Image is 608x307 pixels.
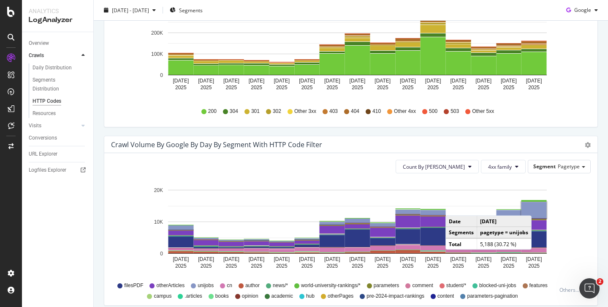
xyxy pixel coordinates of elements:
[366,293,424,300] span: pre-2024-impact-rankings
[501,256,517,262] text: [DATE]
[225,263,237,269] text: 2025
[201,263,212,269] text: 2025
[403,163,465,170] span: Count By Day
[223,78,239,84] text: [DATE]
[475,256,491,262] text: [DATE]
[225,85,237,90] text: 2025
[579,278,600,299] iframe: Intercom live chat
[453,263,464,269] text: 2025
[215,293,229,300] span: books
[33,63,72,72] div: Daily Distribution
[429,108,437,115] span: 500
[29,51,44,60] div: Crawls
[151,51,163,57] text: 100K
[198,78,214,84] text: [DATE]
[33,97,87,106] a: HTTP Codes
[526,256,542,262] text: [DATE]
[563,3,601,17] button: Google
[251,263,262,269] text: 2025
[198,256,214,262] text: [DATE]
[276,263,288,269] text: 2025
[198,282,214,289] span: unijobs
[396,160,479,173] button: Count By [PERSON_NAME]
[352,263,363,269] text: 2025
[175,263,187,269] text: 2025
[29,15,87,25] div: LogAnalyzer
[324,78,340,84] text: [DATE]
[201,85,212,90] text: 2025
[351,108,359,115] span: 404
[479,282,516,289] span: blocked-uni-jobs
[111,180,584,278] svg: A chart.
[29,7,87,15] div: Analytics
[350,78,366,84] text: [DATE]
[160,251,163,257] text: 0
[29,134,57,143] div: Conversions
[299,78,315,84] text: [DATE]
[574,6,591,14] span: Google
[249,256,265,262] text: [DATE]
[529,282,548,289] span: features
[326,85,338,90] text: 2025
[326,263,338,269] text: 2025
[154,219,163,225] text: 10K
[467,293,518,300] span: parameters-pagination
[446,216,477,227] td: Date
[437,293,454,300] span: content
[124,282,143,289] span: filesPDF
[151,30,163,36] text: 200K
[111,2,584,100] div: A chart.
[324,256,340,262] text: [DATE]
[185,293,202,300] span: .articles
[227,282,232,289] span: cn
[29,150,57,159] div: URL Explorer
[412,282,433,289] span: comment
[394,108,416,115] span: Other 4xx
[294,108,316,115] span: Other 3xx
[451,78,467,84] text: [DATE]
[154,293,171,300] span: campus
[533,163,556,170] span: Segment
[374,282,399,289] span: parameters
[245,282,260,289] span: author
[478,85,489,90] text: 2025
[251,85,262,90] text: 2025
[208,108,217,115] span: 200
[585,142,591,148] div: gear
[400,256,416,262] text: [DATE]
[33,76,87,93] a: Segments Distribution
[274,78,290,84] text: [DATE]
[328,293,353,300] span: otherPages
[558,163,580,170] span: Pagetype
[372,108,381,115] span: 410
[350,256,366,262] text: [DATE]
[276,85,288,90] text: 2025
[597,278,603,285] span: 2
[425,256,441,262] text: [DATE]
[160,72,163,78] text: 0
[274,256,290,262] text: [DATE]
[271,293,293,300] span: academic
[526,78,542,84] text: [DATE]
[223,256,239,262] text: [DATE]
[446,238,477,249] td: Total
[173,256,189,262] text: [DATE]
[427,263,439,269] text: 2025
[477,238,532,249] td: 5,188 (30.72 %)
[33,97,61,106] div: HTTP Codes
[481,160,526,173] button: 4xx family
[100,3,159,17] button: [DATE] - [DATE]
[112,6,149,14] span: [DATE] - [DATE]
[29,150,87,159] a: URL Explorer
[427,85,439,90] text: 2025
[477,216,532,227] td: [DATE]
[377,263,388,269] text: 2025
[166,3,206,17] button: Segments
[375,256,391,262] text: [DATE]
[249,78,265,84] text: [DATE]
[377,85,388,90] text: 2025
[29,39,49,48] div: Overview
[299,256,315,262] text: [DATE]
[273,282,288,289] span: news/*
